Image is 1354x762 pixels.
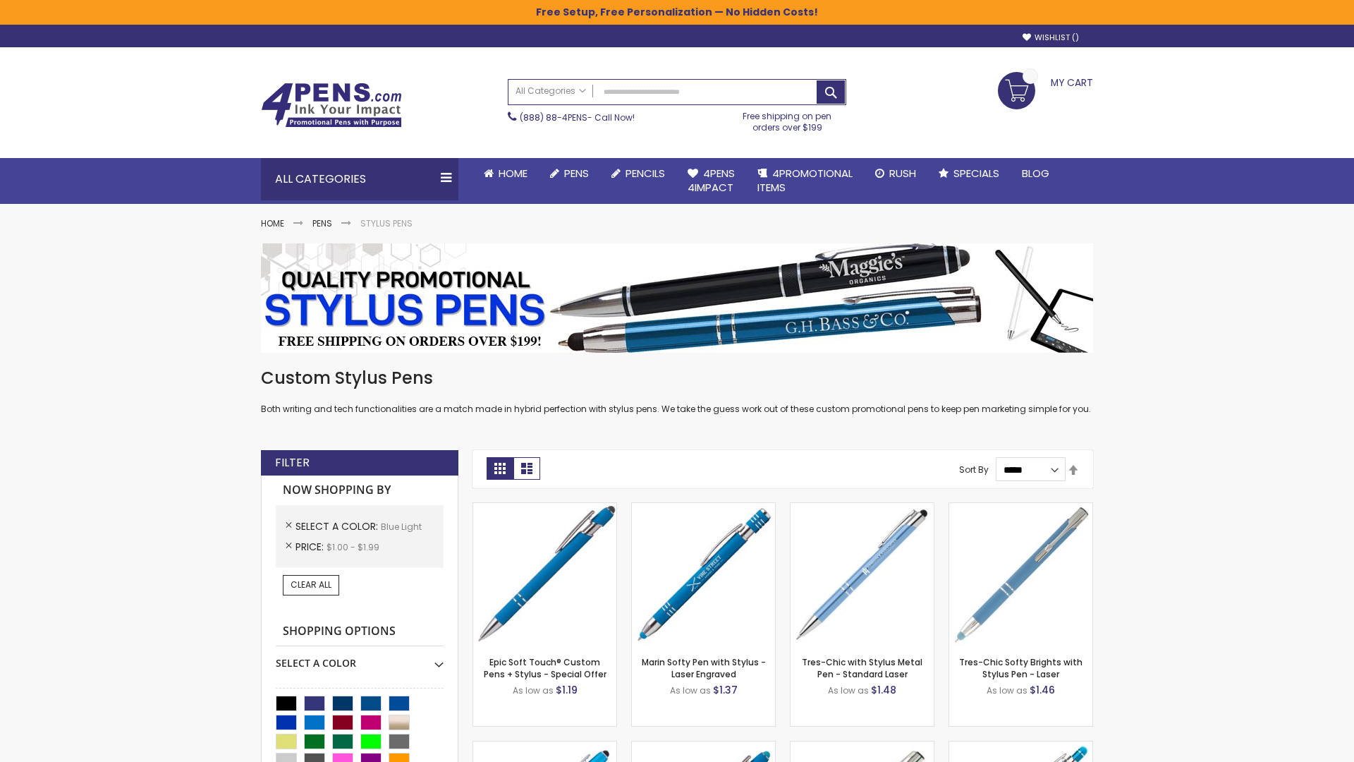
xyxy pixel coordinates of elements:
a: Pens [539,158,600,189]
a: Blog [1011,158,1061,189]
span: Select A Color [295,519,381,533]
a: 4Pens4impact [676,158,746,204]
a: Marin Softy Pen with Stylus - Laser Engraved [642,656,766,679]
a: (888) 88-4PENS [520,111,587,123]
a: Tres-Chic with Stylus Metal Pen - Standard Laser [802,656,922,679]
label: Sort By [959,464,989,476]
span: As low as [987,684,1027,696]
img: Marin Softy Pen with Stylus - Laser Engraved-Blue - Light [632,503,775,646]
span: Pencils [626,166,665,181]
a: Tres-Chic with Stylus Metal Pen - Standard Laser-Blue - Light [791,502,934,514]
a: Clear All [283,575,339,595]
span: All Categories [516,85,586,97]
span: $1.00 - $1.99 [327,541,379,553]
span: $1.48 [871,683,896,697]
span: 4PROMOTIONAL ITEMS [757,166,853,195]
a: Marin Softy Pen with Stylus - Laser Engraved-Blue - Light [632,502,775,514]
strong: Grid [487,457,513,480]
strong: Now Shopping by [276,476,444,505]
span: Pens [564,166,589,181]
span: Home [499,166,527,181]
span: As low as [670,684,711,696]
a: Rush [864,158,927,189]
a: Wishlist [1023,32,1079,43]
strong: Shopping Options [276,617,444,647]
a: Ellipse Stylus Pen - Standard Laser-Blue - Light [473,741,616,753]
img: 4Pens Custom Pens and Promotional Products [261,83,402,128]
a: 4P-MS8B-Blue - Light [473,502,616,514]
span: - Call Now! [520,111,635,123]
strong: Stylus Pens [360,217,413,229]
span: Specials [953,166,999,181]
h1: Custom Stylus Pens [261,367,1093,389]
img: Tres-Chic Softy Brights with Stylus Pen - Laser-Blue - Light [949,503,1092,646]
a: Home [472,158,539,189]
span: $1.19 [556,683,578,697]
a: 4PROMOTIONALITEMS [746,158,864,204]
strong: Filter [275,455,310,471]
div: Free shipping on pen orders over $199 [728,105,847,133]
a: All Categories [508,80,593,103]
img: 4P-MS8B-Blue - Light [473,503,616,646]
span: Rush [889,166,916,181]
span: $1.37 [713,683,738,697]
span: Blog [1022,166,1049,181]
a: Phoenix Softy Brights with Stylus Pen - Laser-Blue - Light [949,741,1092,753]
a: Tres-Chic Softy Brights with Stylus Pen - Laser [959,656,1082,679]
span: $1.46 [1030,683,1055,697]
span: Price [295,540,327,554]
a: Pencils [600,158,676,189]
span: As low as [828,684,869,696]
div: Both writing and tech functionalities are a match made in hybrid perfection with stylus pens. We ... [261,367,1093,416]
span: 4Pens 4impact [688,166,735,195]
div: Select A Color [276,646,444,670]
a: Epic Soft Touch® Custom Pens + Stylus - Special Offer [484,656,606,679]
a: Ellipse Softy Brights with Stylus Pen - Laser-Blue - Light [632,741,775,753]
a: Pens [312,217,332,229]
img: Tres-Chic with Stylus Metal Pen - Standard Laser-Blue - Light [791,503,934,646]
a: Tres-Chic Softy Brights with Stylus Pen - Laser-Blue - Light [949,502,1092,514]
a: Tres-Chic Touch Pen - Standard Laser-Blue - Light [791,741,934,753]
span: Clear All [291,579,331,591]
a: Specials [927,158,1011,189]
span: As low as [513,684,554,696]
div: All Categories [261,158,458,200]
img: Stylus Pens [261,243,1093,353]
span: Blue Light [381,521,422,533]
a: Home [261,217,284,229]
